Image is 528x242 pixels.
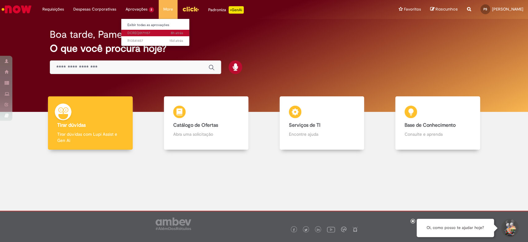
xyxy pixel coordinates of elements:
img: logo_footer_youtube.png [327,225,335,233]
span: Rascunhos [436,6,458,12]
b: Catálogo de Ofertas [173,122,218,128]
time: 16/09/2025 18:50:29 [170,38,183,43]
b: Base de Conhecimento [405,122,456,128]
a: Catálogo de Ofertas Abra uma solicitação [148,96,264,150]
a: Exibir todas as aprovações [121,22,189,29]
img: logo_footer_facebook.png [292,228,295,231]
span: 8h atrás [171,31,183,35]
button: Iniciar Conversa de Suporte [500,219,519,237]
ul: Aprovações [121,19,190,46]
span: Aprovações [126,6,148,12]
span: [PERSON_NAME] [492,7,523,12]
img: logo_footer_workplace.png [341,227,346,232]
img: logo_footer_naosei.png [352,227,358,232]
img: logo_footer_twitter.png [304,228,307,231]
img: click_logo_yellow_360x200.png [182,4,199,14]
p: Encontre ajuda [289,131,355,137]
span: Despesas Corporativas [73,6,116,12]
b: Tirar dúvidas [57,122,85,128]
p: Tirar dúvidas com Lupi Assist e Gen Ai [57,131,123,143]
span: More [163,6,173,12]
a: Tirar dúvidas Tirar dúvidas com Lupi Assist e Gen Ai [32,96,148,150]
span: 2 [149,7,154,12]
span: Favoritos [404,6,421,12]
a: Aberto R13541457 : [121,37,189,44]
a: Rascunhos [430,7,458,12]
span: Requisições [42,6,64,12]
img: ServiceNow [1,3,32,15]
div: Padroniza [208,6,244,14]
img: logo_footer_ambev_rotulo_gray.png [156,218,191,230]
h2: O que você procura hoje? [50,43,478,54]
h2: Boa tarde, Pamella [50,29,132,40]
div: Oi, como posso te ajudar hoje? [417,219,494,237]
img: logo_footer_linkedin.png [317,228,320,232]
b: Serviços de TI [289,122,320,128]
span: DCREQ0171157 [127,31,183,36]
p: Consulte e aprenda [405,131,470,137]
a: Serviços de TI Encontre ajuda [264,96,380,150]
a: Aberto DCREQ0171157 : [121,30,189,37]
p: Abra uma solicitação [173,131,239,137]
p: +GenAi [229,6,244,14]
time: 01/10/2025 03:55:10 [171,31,183,35]
span: R13541457 [127,38,183,43]
span: PS [483,7,487,11]
span: 15d atrás [170,38,183,43]
a: Base de Conhecimento Consulte e aprenda [380,96,496,150]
